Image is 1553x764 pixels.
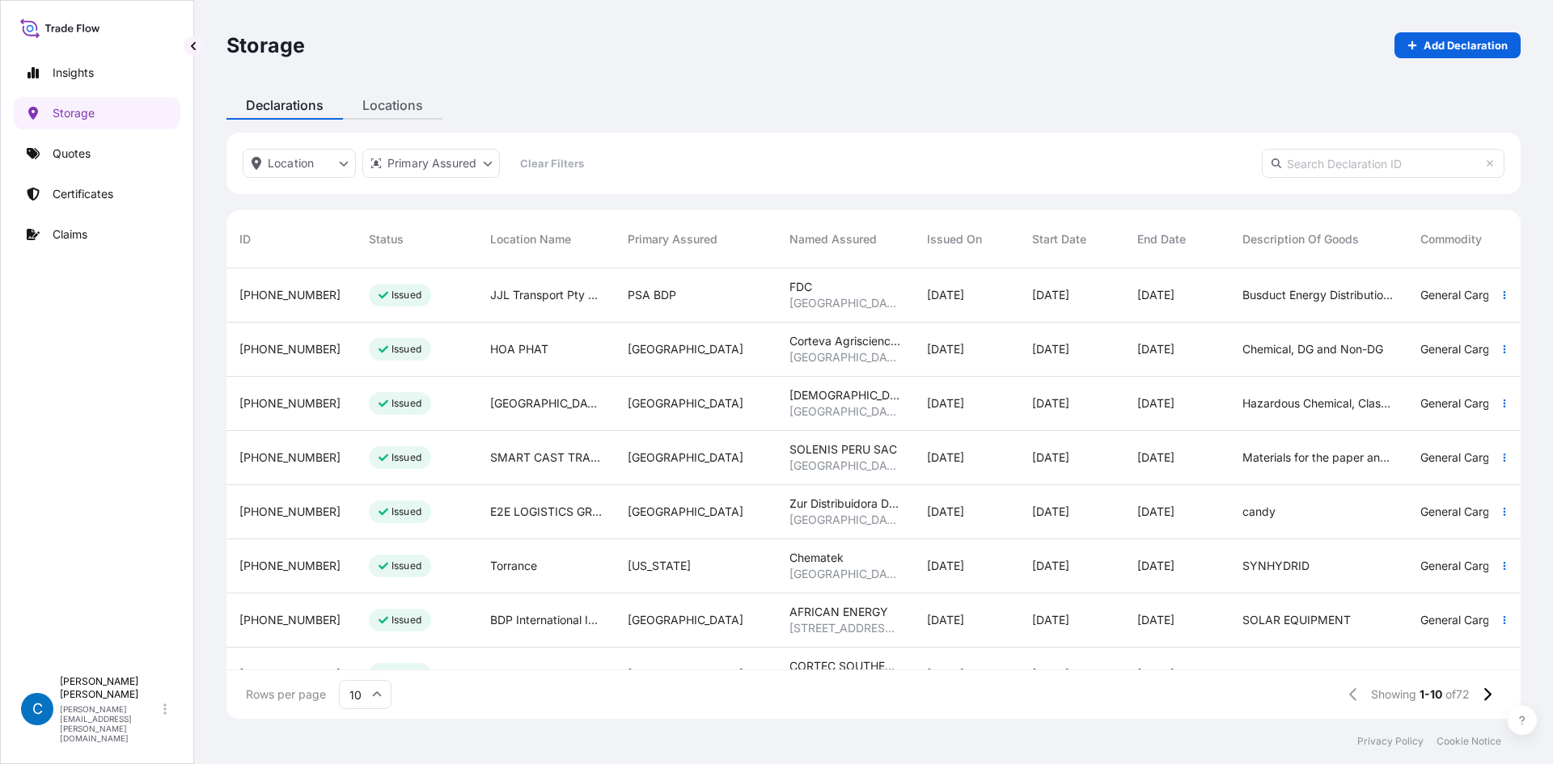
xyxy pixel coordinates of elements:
span: Commodity [1420,231,1482,247]
span: CORTEC SOUTHEAST ASIA TECHNOLOGIES PTE LTD [789,658,901,674]
span: Torrance [490,558,537,574]
span: [DATE] [1137,612,1174,628]
span: Status [369,231,404,247]
p: Clear Filters [520,155,584,171]
span: SOLENIS PERU SAC [789,441,897,458]
p: Issued [391,397,421,410]
span: Location Name [490,231,571,247]
input: Search Declaration ID [1262,149,1504,178]
span: [DATE] [1137,341,1174,357]
span: C [32,701,43,717]
p: [PERSON_NAME][EMAIL_ADDRESS][PERSON_NAME][DOMAIN_NAME] [60,704,160,743]
p: Primary Assured [387,155,476,171]
span: SMART CAST TRADING S.A.C. [490,450,602,466]
p: Issued [391,451,421,464]
button: location Filter options [243,149,356,178]
span: [DATE] [1032,504,1069,520]
p: Quotes [53,146,91,162]
a: Quotes [14,137,180,170]
span: [DATE] [927,558,964,574]
span: Corteva Agriscience Vietnam Co., Ltd [789,333,901,349]
span: ID [239,231,251,247]
button: Clear Filters [506,150,597,176]
span: [PHONE_NUMBER] [239,450,341,466]
span: Zur Distribuidora De Alimentos SAC [789,496,901,512]
span: [DATE] [927,504,964,520]
span: [GEOGRAPHIC_DATA] [789,295,901,311]
span: FDC [789,279,812,295]
span: [DATE] [927,612,964,628]
span: [DATE] [1032,395,1069,412]
span: End Date [1137,231,1186,247]
span: [DATE] [1137,504,1174,520]
span: [DATE] [927,395,964,412]
span: [DATE] [927,666,964,682]
span: Hazardous Chemical, Class 3, 8, 9 [1242,395,1394,412]
span: [DATE] [927,341,964,357]
span: [DATE] [1137,666,1174,682]
span: E2E LOGISTICS GROUP S.A.C. [490,504,602,520]
p: Issued [391,289,421,302]
span: Busduct Energy Distribution System [1242,287,1394,303]
a: Certificates [14,178,180,210]
span: [DATE] [1032,666,1069,682]
span: SYNHYDRID [1242,558,1310,574]
span: Materials for the paper and mining industries [1242,450,1394,466]
span: AFRICAN ENERGY [789,604,888,620]
span: Description of Goods [1242,231,1359,247]
p: Issued [391,343,421,356]
span: JJL Transport Pty Limited (Lessee) [490,287,602,303]
p: Cookie Notice [1437,735,1501,748]
a: Privacy Policy [1357,735,1424,748]
span: [GEOGRAPHIC_DATA] [628,341,743,357]
div: Locations [343,91,442,120]
span: Issued On [927,231,982,247]
p: Insights [53,65,94,81]
span: candy [1242,504,1276,520]
span: Named Assured [789,231,877,247]
span: Start Date [1032,231,1086,247]
span: Chemical, DG and Non-DG [1242,341,1383,357]
p: Certificates [53,186,113,202]
span: [GEOGRAPHIC_DATA] [628,612,743,628]
span: [PHONE_NUMBER] [239,666,341,682]
span: [PHONE_NUMBER] [239,612,341,628]
span: [GEOGRAPHIC_DATA] [789,403,901,420]
span: [US_STATE] [628,558,691,574]
a: Add Declaration [1394,32,1521,58]
span: [DATE] [1032,558,1069,574]
button: distributor Filter options [362,149,500,178]
span: [DATE] [927,287,964,303]
span: [DATE] [1137,287,1174,303]
a: Insights [14,57,180,89]
span: SOLAR EQUIPMENT [1242,612,1351,628]
span: BDP Penjuru DC [490,666,575,682]
p: Storage [53,105,95,121]
span: [PHONE_NUMBER] [239,341,341,357]
span: BDP International Inc. [GEOGRAPHIC_DATA] [490,612,602,628]
span: HOA PHAT [490,341,548,357]
p: Add Declaration [1424,37,1508,53]
span: Chematek [789,550,844,566]
span: [DATE] [1032,341,1069,357]
span: [PHONE_NUMBER] [239,504,341,520]
p: [PERSON_NAME] [PERSON_NAME] [60,675,160,701]
a: Storage [14,97,180,129]
p: Issued [391,505,421,518]
span: [GEOGRAPHIC_DATA] [628,504,743,520]
span: [DATE] [1032,287,1069,303]
span: [GEOGRAPHIC_DATA] [490,395,602,412]
a: Claims [14,218,180,251]
p: Storage [226,32,305,58]
span: [DATE] [1032,450,1069,466]
span: [GEOGRAPHIC_DATA], [GEOGRAPHIC_DATA] [789,458,901,474]
span: [STREET_ADDRESS][PERSON_NAME][PERSON_NAME][PERSON_NAME] [789,620,901,636]
span: ALL CHEMICALS GP & IMO DG CLASS 3,6,8,9. [1242,666,1394,682]
span: Primary Assured [628,231,717,247]
div: Declarations [226,91,343,120]
span: [DATE] [1032,612,1069,628]
span: [DEMOGRAPHIC_DATA] PERU SAC (Solvay) [789,387,901,403]
span: [GEOGRAPHIC_DATA] [628,666,743,682]
p: Claims [53,226,87,243]
span: [DATE] [1137,558,1174,574]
